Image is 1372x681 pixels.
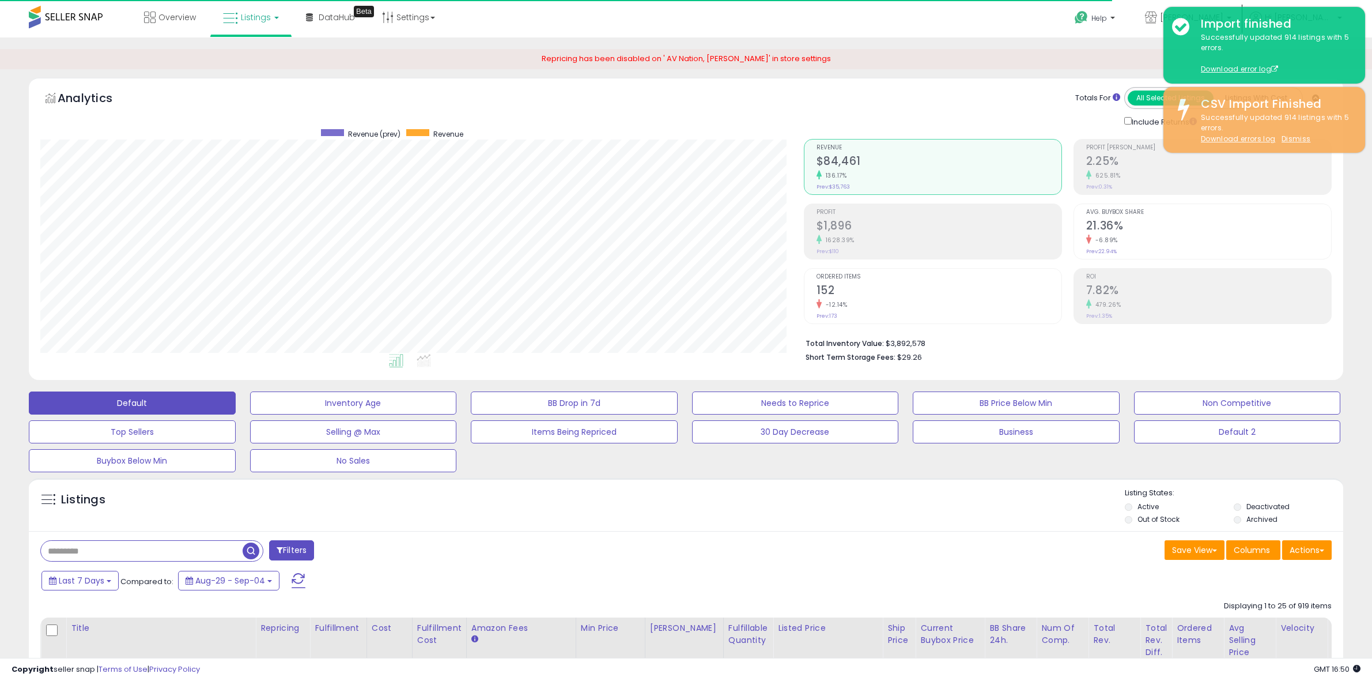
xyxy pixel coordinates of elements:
h2: 2.25% [1086,155,1331,170]
a: Terms of Use [99,664,148,675]
div: Ship Price [887,622,910,646]
div: Totals For [1075,93,1120,104]
button: Needs to Reprice [692,392,899,415]
span: Help [1091,13,1107,23]
span: ROI [1086,274,1331,280]
button: Columns [1226,540,1280,560]
div: Fulfillment Cost [417,622,462,646]
small: Prev: 173 [817,313,837,319]
span: Profit [PERSON_NAME] [1086,145,1331,151]
span: Revenue [817,145,1061,151]
small: Prev: 0.31% [1086,183,1112,190]
div: [PERSON_NAME] [650,622,719,634]
button: Actions [1282,540,1332,560]
span: Compared to: [120,576,173,587]
div: Ordered Items [1177,622,1219,646]
small: Prev: $110 [817,248,839,255]
div: seller snap | | [12,664,200,675]
small: Prev: 1.35% [1086,313,1112,319]
li: $3,892,578 [806,336,1323,349]
div: Listed Price [778,622,878,634]
small: 479.26% [1091,300,1121,309]
span: $29.26 [897,352,922,363]
button: Last 7 Days [41,571,119,590]
div: BB Share 24h. [989,622,1031,646]
button: Business [913,420,1120,443]
strong: Copyright [12,664,54,675]
h5: Analytics [58,90,135,109]
button: All Selected Listings [1128,91,1214,106]
span: Revenue [433,129,463,139]
u: Dismiss [1282,134,1310,144]
a: Privacy Policy [149,664,200,675]
button: Default 2 [1134,420,1341,443]
span: Columns [1234,544,1270,556]
div: Num of Comp. [1041,622,1083,646]
div: Cost [372,622,407,634]
button: Filters [269,540,314,560]
button: Top Sellers [29,420,236,443]
label: Active [1137,502,1159,511]
label: Archived [1246,514,1277,524]
b: Total Inventory Value: [806,338,884,348]
small: Prev: 22.94% [1086,248,1117,255]
span: Revenue (prev) [348,129,400,139]
h2: 21.36% [1086,219,1331,235]
span: [PERSON_NAME] [1160,12,1223,23]
h2: $1,896 [817,219,1061,235]
div: Repricing [260,622,305,634]
button: Selling @ Max [250,420,457,443]
div: Total Rev. [1093,622,1135,646]
div: Fulfillment [315,622,361,634]
div: Tooltip anchor [354,6,374,17]
i: Get Help [1074,10,1088,25]
small: Prev: $35,763 [817,183,850,190]
span: Overview [158,12,196,23]
button: BB Price Below Min [913,392,1120,415]
div: Title [71,622,251,634]
button: Default [29,392,236,415]
div: Avg Selling Price [1229,622,1271,659]
div: Displaying 1 to 25 of 919 items [1224,601,1332,612]
div: Current Buybox Price [920,622,980,646]
p: Listing States: [1125,488,1343,499]
h5: Listings [61,492,105,508]
div: Import finished [1192,16,1356,32]
span: Last 7 Days [59,575,104,586]
span: 2025-09-15 16:50 GMT [1314,664,1360,675]
button: Aug-29 - Sep-04 [178,571,279,590]
div: CSV Import Finished [1192,96,1356,112]
button: 30 Day Decrease [692,420,899,443]
span: Repricing has been disabled on ' AV Nation, [PERSON_NAME]' in store settings [542,53,831,64]
small: -6.89% [1091,236,1118,244]
a: Download errors log [1201,134,1275,144]
div: Total Rev. Diff. [1145,622,1167,659]
span: Aug-29 - Sep-04 [195,575,265,586]
h2: 7.82% [1086,284,1331,299]
a: Download error log [1201,64,1278,74]
label: Deactivated [1246,502,1290,511]
small: 136.17% [822,171,847,180]
label: Out of Stock [1137,514,1180,524]
div: Include Returns [1116,115,1211,128]
div: Velocity [1280,622,1322,634]
span: Avg. Buybox Share [1086,209,1331,216]
a: Help [1065,2,1127,37]
button: No Sales [250,449,457,472]
span: Listings [241,12,271,23]
h2: $84,461 [817,155,1061,170]
span: Profit [817,209,1061,216]
b: Short Term Storage Fees: [806,352,895,362]
h2: 152 [817,284,1061,299]
small: -12.14% [822,300,848,309]
div: Successfully updated 914 listings with 5 errors. [1192,32,1356,75]
button: Save View [1165,540,1224,560]
button: Buybox Below Min [29,449,236,472]
div: Fulfillable Quantity [728,622,768,646]
small: 625.81% [1091,171,1121,180]
small: Amazon Fees. [471,634,478,645]
button: Inventory Age [250,392,457,415]
button: Non Competitive [1134,392,1341,415]
button: Items Being Repriced [471,420,678,443]
div: Successfully updated 914 listings with 5 errors. [1192,112,1356,145]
